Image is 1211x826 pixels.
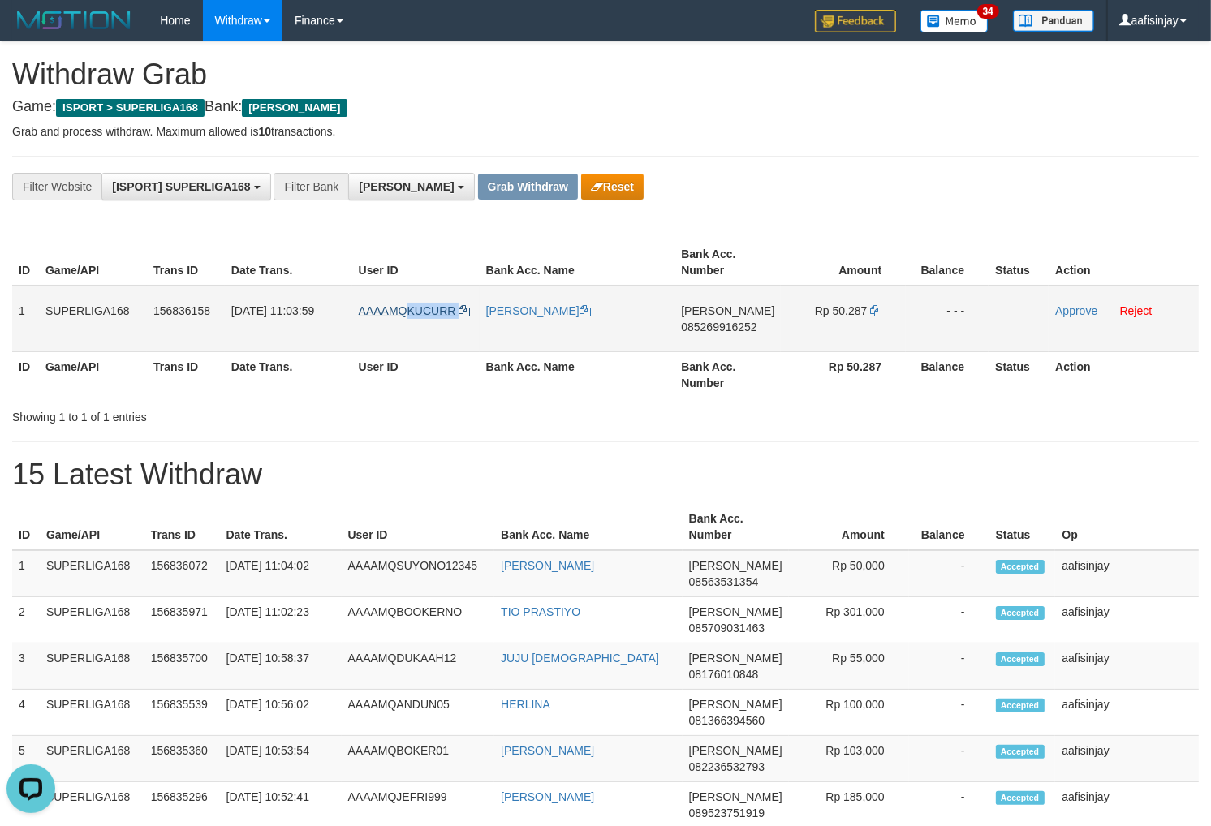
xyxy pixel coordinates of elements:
[815,10,896,32] img: Feedback.jpg
[12,402,493,425] div: Showing 1 to 1 of 1 entries
[242,99,347,117] span: [PERSON_NAME]
[220,643,342,690] td: [DATE] 10:58:37
[996,606,1045,620] span: Accepted
[486,304,591,317] a: [PERSON_NAME]
[480,351,675,398] th: Bank Acc. Name
[781,239,906,286] th: Amount
[144,597,220,643] td: 156835971
[1055,736,1199,782] td: aafisinjay
[689,652,782,665] span: [PERSON_NAME]
[12,173,101,200] div: Filter Website
[909,597,989,643] td: -
[977,4,999,19] span: 34
[689,668,759,681] span: Copy 08176010848 to clipboard
[478,174,578,200] button: Grab Withdraw
[12,597,40,643] td: 2
[689,605,782,618] span: [PERSON_NAME]
[996,745,1045,759] span: Accepted
[359,304,471,317] a: AAAAMQKUCURR
[996,560,1045,574] span: Accepted
[39,239,147,286] th: Game/API
[689,807,765,820] span: Copy 089523751919 to clipboard
[789,736,909,782] td: Rp 103,000
[989,504,1056,550] th: Status
[12,351,39,398] th: ID
[789,504,909,550] th: Amount
[12,690,40,736] td: 4
[40,736,144,782] td: SUPERLIGA168
[342,690,495,736] td: AAAAMQANDUN05
[231,304,314,317] span: [DATE] 11:03:59
[906,239,989,286] th: Balance
[501,790,594,803] a: [PERSON_NAME]
[909,504,989,550] th: Balance
[1055,304,1097,317] a: Approve
[689,760,765,773] span: Copy 082236532793 to clipboard
[144,550,220,597] td: 156836072
[1013,10,1094,32] img: panduan.png
[342,504,495,550] th: User ID
[40,597,144,643] td: SUPERLIGA168
[12,643,40,690] td: 3
[501,652,659,665] a: JUJU [DEMOGRAPHIC_DATA]
[40,550,144,597] td: SUPERLIGA168
[681,304,774,317] span: [PERSON_NAME]
[501,559,594,572] a: [PERSON_NAME]
[39,286,147,352] td: SUPERLIGA168
[220,597,342,643] td: [DATE] 11:02:23
[1055,690,1199,736] td: aafisinjay
[12,58,1199,91] h1: Withdraw Grab
[689,575,759,588] span: Copy 08563531354 to clipboard
[870,304,881,317] a: Copy 50287 to clipboard
[220,550,342,597] td: [DATE] 11:04:02
[501,744,594,757] a: [PERSON_NAME]
[342,597,495,643] td: AAAAMQBOOKERNO
[501,698,550,711] a: HERLINA
[220,504,342,550] th: Date Trans.
[996,791,1045,805] span: Accepted
[12,123,1199,140] p: Grab and process withdraw. Maximum allowed is transactions.
[147,239,225,286] th: Trans ID
[906,286,989,352] td: - - -
[359,304,456,317] span: AAAAMQKUCURR
[220,736,342,782] td: [DATE] 10:53:54
[581,174,644,200] button: Reset
[1049,239,1199,286] th: Action
[996,699,1045,712] span: Accepted
[683,504,789,550] th: Bank Acc. Number
[909,690,989,736] td: -
[12,239,39,286] th: ID
[342,736,495,782] td: AAAAMQBOKER01
[689,790,782,803] span: [PERSON_NAME]
[359,180,454,193] span: [PERSON_NAME]
[12,458,1199,491] h1: 15 Latest Withdraw
[352,239,480,286] th: User ID
[12,550,40,597] td: 1
[101,173,270,200] button: [ISPORT] SUPERLIGA168
[689,622,765,635] span: Copy 085709031463 to clipboard
[274,173,348,200] div: Filter Bank
[1120,304,1153,317] a: Reject
[909,643,989,690] td: -
[1049,351,1199,398] th: Action
[352,351,480,398] th: User ID
[674,239,781,286] th: Bank Acc. Number
[1055,643,1199,690] td: aafisinjay
[689,714,765,727] span: Copy 081366394560 to clipboard
[40,504,144,550] th: Game/API
[40,643,144,690] td: SUPERLIGA168
[480,239,675,286] th: Bank Acc. Name
[12,286,39,352] td: 1
[6,6,55,55] button: Open LiveChat chat widget
[40,690,144,736] td: SUPERLIGA168
[989,351,1049,398] th: Status
[342,550,495,597] td: AAAAMQSUYONO12345
[681,321,756,333] span: Copy 085269916252 to clipboard
[494,504,683,550] th: Bank Acc. Name
[112,180,250,193] span: [ISPORT] SUPERLIGA168
[501,605,580,618] a: TIO PRASTIYO
[689,559,782,572] span: [PERSON_NAME]
[348,173,474,200] button: [PERSON_NAME]
[12,504,40,550] th: ID
[144,736,220,782] td: 156835360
